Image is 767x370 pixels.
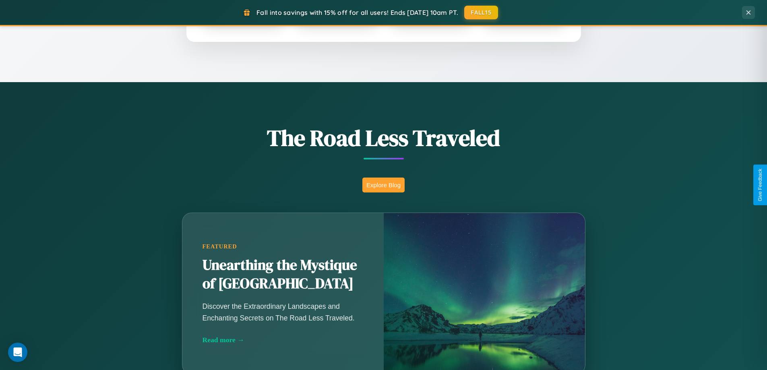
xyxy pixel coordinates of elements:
div: Open Intercom Messenger [8,343,27,362]
div: Give Feedback [757,169,763,201]
div: Featured [203,243,364,250]
h2: Unearthing the Mystique of [GEOGRAPHIC_DATA] [203,256,364,293]
div: Read more → [203,336,364,344]
button: FALL15 [464,6,498,19]
h1: The Road Less Traveled [142,122,625,153]
span: Fall into savings with 15% off for all users! Ends [DATE] 10am PT. [256,8,458,17]
button: Explore Blog [362,178,405,192]
p: Discover the Extraordinary Landscapes and Enchanting Secrets on The Road Less Traveled. [203,301,364,323]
